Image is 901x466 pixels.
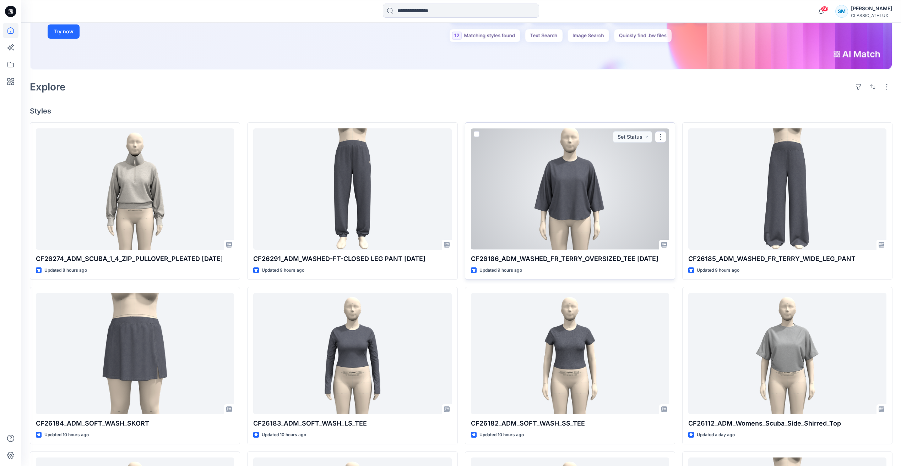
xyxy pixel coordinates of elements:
[479,267,522,274] p: Updated 9 hours ago
[48,24,80,39] button: Try now
[688,128,886,249] a: CF26185_ADM_WASHED_FR_TERRY_WIDE_LEG_PANT
[30,81,66,93] h2: Explore
[479,431,524,439] p: Updated 10 hours ago
[851,13,892,18] div: CLASSIC_ATHLUX
[821,6,829,12] span: 80
[44,431,89,439] p: Updated 10 hours ago
[36,128,234,249] a: CF26274_ADM_SCUBA_1_4_ZIP_PULLOVER_PLEATED 12OCT25
[262,267,304,274] p: Updated 9 hours ago
[471,128,669,249] a: CF26186_ADM_WASHED_FR_TERRY_OVERSIZED_TEE 12OCT25
[688,418,886,428] p: CF26112_ADM_Womens_Scuba_Side_Shirred_Top
[36,254,234,264] p: CF26274_ADM_SCUBA_1_4_ZIP_PULLOVER_PLEATED [DATE]
[688,254,886,264] p: CF26185_ADM_WASHED_FR_TERRY_WIDE_LEG_PANT
[688,293,886,414] a: CF26112_ADM_Womens_Scuba_Side_Shirred_Top
[44,267,87,274] p: Updated 8 hours ago
[253,418,451,428] p: CF26183_ADM_SOFT_WASH_LS_TEE
[253,293,451,414] a: CF26183_ADM_SOFT_WASH_LS_TEE
[36,418,234,428] p: CF26184_ADM_SOFT_WASH_SKORT
[697,431,735,439] p: Updated a day ago
[697,267,739,274] p: Updated 9 hours ago
[471,293,669,414] a: CF26182_ADM_SOFT_WASH_SS_TEE
[471,418,669,428] p: CF26182_ADM_SOFT_WASH_SS_TEE
[253,254,451,264] p: CF26291_ADM_WASHED-FT-CLOSED LEG PANT [DATE]
[851,4,892,13] div: [PERSON_NAME]
[36,293,234,414] a: CF26184_ADM_SOFT_WASH_SKORT
[262,431,306,439] p: Updated 10 hours ago
[471,254,669,264] p: CF26186_ADM_WASHED_FR_TERRY_OVERSIZED_TEE [DATE]
[30,107,892,115] h4: Styles
[835,5,848,18] div: SM
[253,128,451,249] a: CF26291_ADM_WASHED-FT-CLOSED LEG PANT 12OCT25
